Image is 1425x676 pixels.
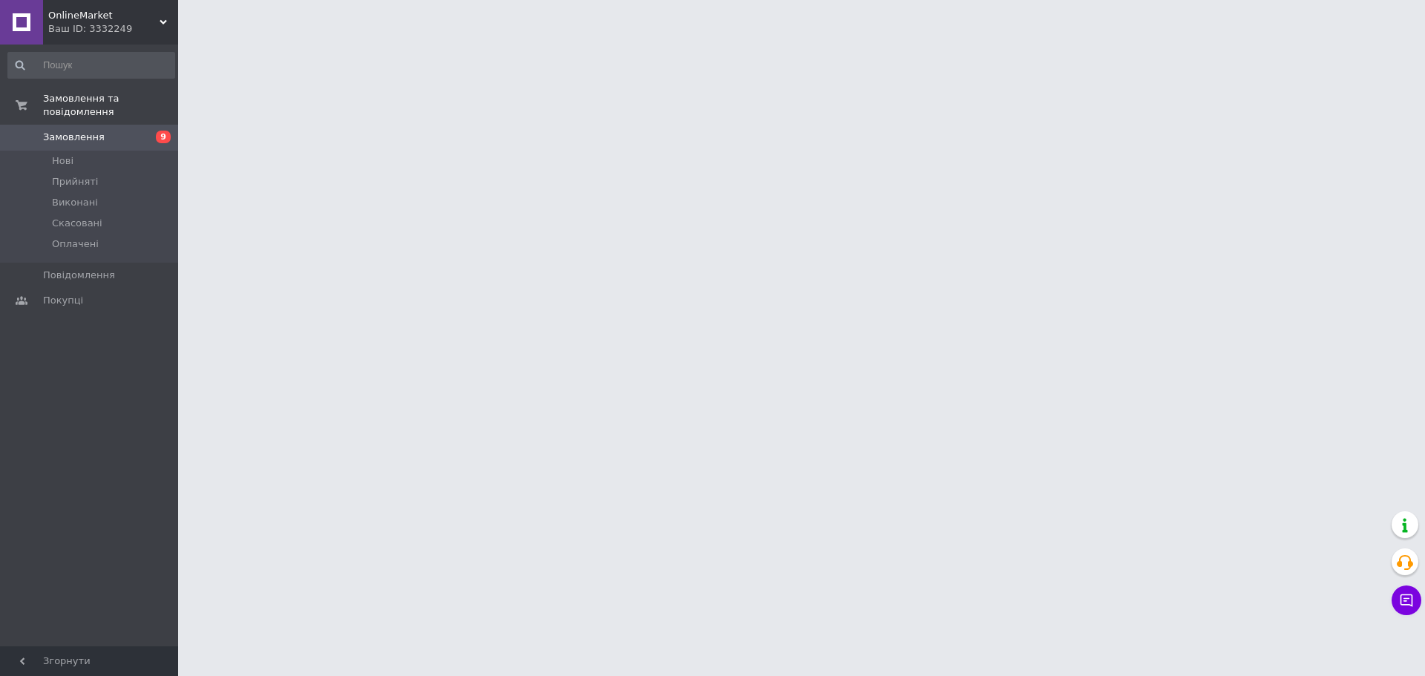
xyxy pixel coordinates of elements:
span: OnlineMarket [48,9,160,22]
span: Оплачені [52,237,99,251]
span: Скасовані [52,217,102,230]
span: Повідомлення [43,269,115,282]
div: Ваш ID: 3332249 [48,22,178,36]
span: Замовлення [43,131,105,144]
input: Пошук [7,52,175,79]
span: Покупці [43,294,83,307]
span: Нові [52,154,73,168]
span: Прийняті [52,175,98,188]
button: Чат з покупцем [1392,585,1421,615]
span: 9 [156,131,171,143]
span: Замовлення та повідомлення [43,92,178,119]
span: Виконані [52,196,98,209]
